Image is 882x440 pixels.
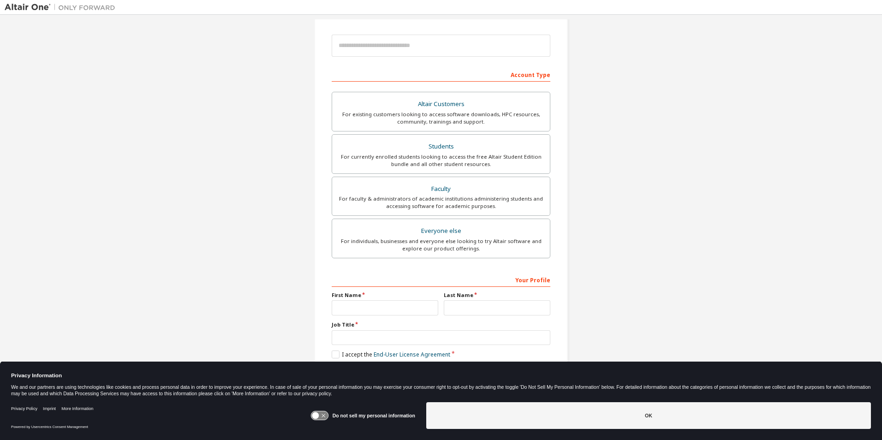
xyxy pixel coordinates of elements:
[332,321,550,328] label: Job Title
[332,272,550,287] div: Your Profile
[338,195,544,210] div: For faculty & administrators of academic institutions administering students and accessing softwa...
[338,140,544,153] div: Students
[338,153,544,168] div: For currently enrolled students looking to access the free Altair Student Edition bundle and all ...
[332,291,438,299] label: First Name
[338,238,544,252] div: For individuals, businesses and everyone else looking to try Altair software and explore our prod...
[5,3,120,12] img: Altair One
[338,183,544,196] div: Faculty
[374,351,450,358] a: End-User License Agreement
[338,98,544,111] div: Altair Customers
[338,111,544,125] div: For existing customers looking to access software downloads, HPC resources, community, trainings ...
[332,351,450,358] label: I accept the
[332,67,550,82] div: Account Type
[444,291,550,299] label: Last Name
[338,225,544,238] div: Everyone else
